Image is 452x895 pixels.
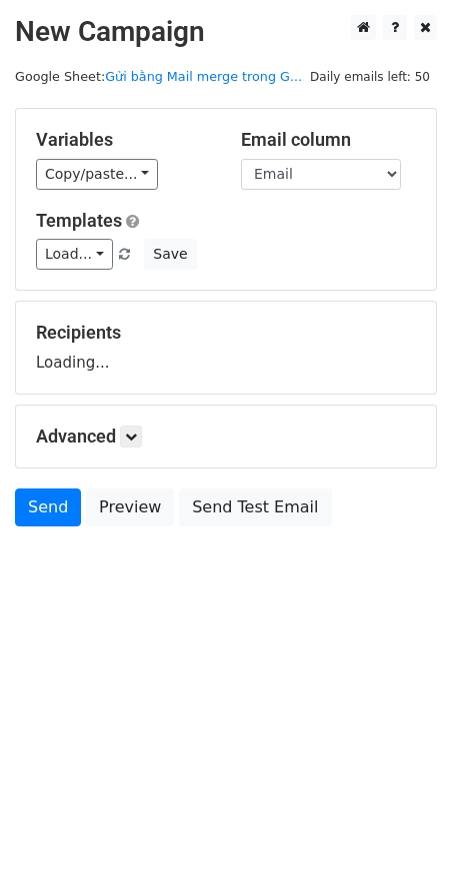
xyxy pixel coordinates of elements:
a: Preview [86,488,174,526]
span: Daily emails left: 50 [303,66,437,88]
button: Save [144,239,196,270]
a: Load... [36,239,113,270]
h2: New Campaign [15,15,437,49]
h5: Advanced [36,426,416,447]
a: Templates [36,210,122,231]
h5: Recipients [36,322,416,344]
small: Google Sheet: [15,69,302,84]
a: Send [15,488,81,526]
h5: Email column [241,129,416,151]
div: Loading... [36,322,416,374]
a: Copy/paste... [36,159,158,190]
a: Gửi bằng Mail merge trong G... [105,69,302,84]
h5: Variables [36,129,211,151]
a: Daily emails left: 50 [303,69,437,84]
a: Send Test Email [179,488,331,526]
